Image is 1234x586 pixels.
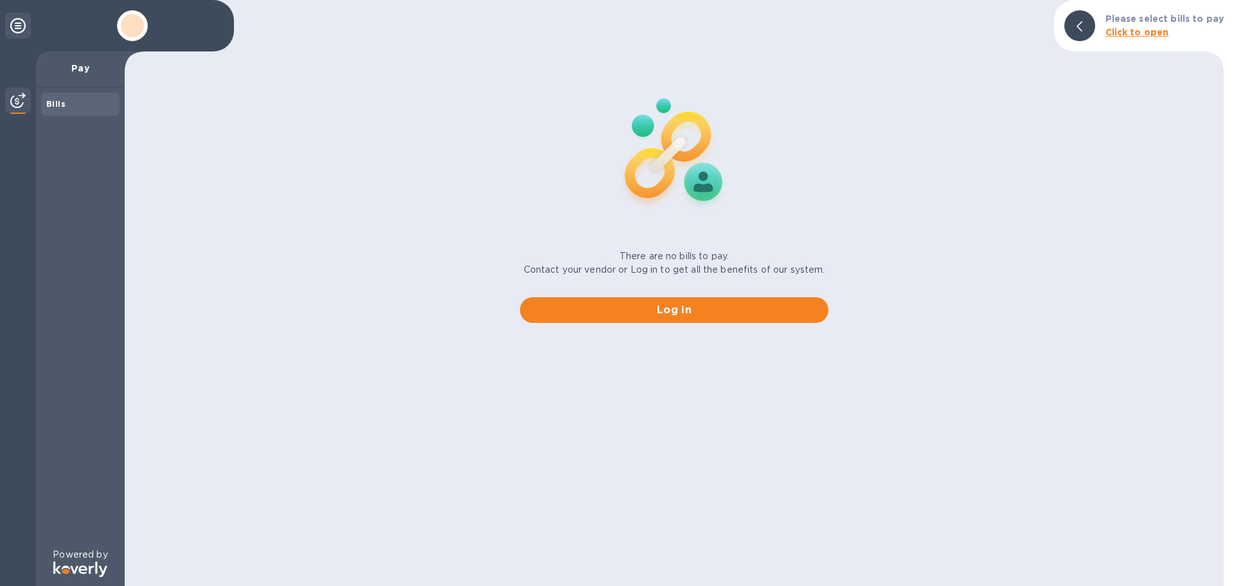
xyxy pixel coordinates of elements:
[1105,14,1224,24] b: Please select bills to pay
[46,62,114,75] p: Pay
[1105,27,1169,37] b: Click to open
[530,302,818,318] span: Log in
[53,562,107,577] img: Logo
[46,99,66,109] b: Bills
[520,297,828,323] button: Log in
[53,548,107,562] p: Powered by
[524,250,825,277] p: There are no bills to pay. Contact your vendor or Log in to get all the benefits of our system.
